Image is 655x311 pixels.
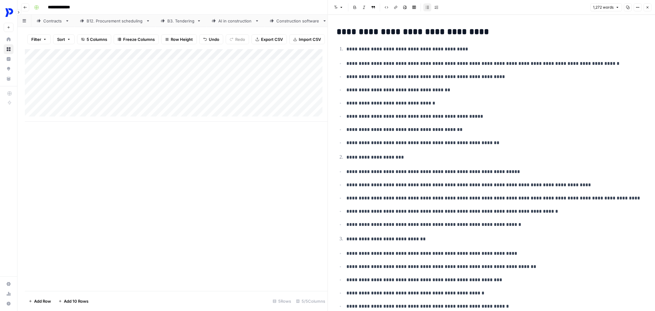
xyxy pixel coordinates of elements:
[53,34,75,44] button: Sort
[4,64,14,74] a: Opportunities
[114,34,159,44] button: Freeze Columns
[57,36,65,42] span: Sort
[167,18,194,24] div: B3. Tendering
[55,296,92,306] button: Add 10 Rows
[4,7,15,18] img: ProcurePro Logo
[75,15,155,27] a: B12. Procurement scheduling
[294,296,328,306] div: 5/5 Columns
[4,34,14,44] a: Home
[34,298,51,304] span: Add Row
[4,299,14,309] button: Help + Support
[270,296,294,306] div: 5 Rows
[206,15,264,27] a: AI in construction
[235,36,245,42] span: Redo
[43,18,63,24] div: Contracts
[251,34,287,44] button: Export CSV
[4,5,14,20] button: Workspace: ProcurePro
[226,34,249,44] button: Redo
[4,74,14,84] a: Your Data
[4,54,14,64] a: Insights
[77,34,111,44] button: 5 Columns
[155,15,206,27] a: B3. Tendering
[218,18,252,24] div: AI in construction
[4,44,14,54] a: Browse
[299,36,321,42] span: Import CSV
[64,298,88,304] span: Add 10 Rows
[209,36,219,42] span: Undo
[261,36,283,42] span: Export CSV
[161,34,197,44] button: Row Height
[289,34,325,44] button: Import CSV
[87,18,143,24] div: B12. Procurement scheduling
[171,36,193,42] span: Row Height
[31,15,75,27] a: Contracts
[123,36,155,42] span: Freeze Columns
[199,34,223,44] button: Undo
[593,5,614,10] span: 1,272 words
[276,18,320,24] div: Construction software
[4,279,14,289] a: Settings
[31,36,41,42] span: Filter
[25,296,55,306] button: Add Row
[87,36,107,42] span: 5 Columns
[264,15,332,27] a: Construction software
[27,34,51,44] button: Filter
[590,3,622,11] button: 1,272 words
[4,289,14,299] a: Usage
